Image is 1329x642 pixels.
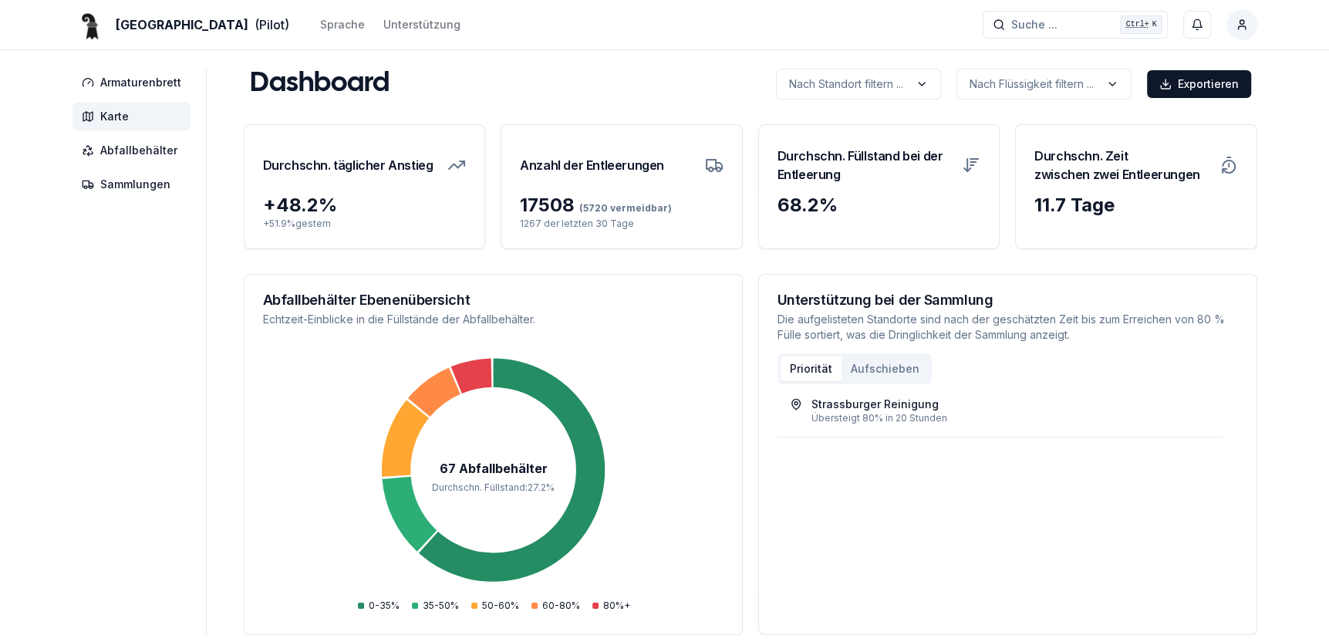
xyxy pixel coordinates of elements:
[100,177,170,192] span: Sammlungen
[776,69,941,100] button: label
[263,312,724,327] p: Echtzeit-Einblicke in die Füllstände der Abfallbehälter.
[531,600,580,612] div: 60-80%
[320,17,365,32] div: Sprache
[777,293,1238,307] h3: Unterstützung bei der Sammlung
[383,15,460,34] a: Unterstützung
[73,137,197,164] a: Abfallbehälter
[790,397,1210,424] a: Strassburger ReinigungÜbersteigt 80% in 20 Stunden
[592,600,630,612] div: 80%+
[777,193,981,218] div: 68.2 %
[412,600,459,612] div: 35-50%
[842,356,929,381] button: Aufschieben
[100,75,181,90] span: Armaturenbrett
[781,356,842,381] button: Priorität
[520,218,724,230] p: 1267 der letzten 30 Tage
[520,193,724,218] div: 17508
[73,6,110,43] img: Basel Logo
[970,76,1094,92] p: Nach Flüssigkeit filtern ...
[73,15,289,34] a: [GEOGRAPHIC_DATA](Pilot)
[73,103,197,130] a: Karte
[100,143,177,158] span: Abfallbehälter
[100,109,129,124] span: Karte
[73,69,197,96] a: Armaturenbrett
[1147,70,1251,98] button: Exportieren
[777,312,1238,343] p: Die aufgelisteten Standorte sind nach der geschätzten Zeit bis zum Erreichen von 80 % Fülle sorti...
[520,144,664,187] h3: Anzahl der Entleerungen
[263,193,467,218] div: + 48.2 %
[575,202,672,214] span: (5720 vermeidbar)
[811,412,1210,424] div: Übersteigt 80% in 20 Stunden
[789,76,903,92] p: Nach Standort filtern ...
[263,293,724,307] h3: Abfallbehälter Ebenenübersicht
[255,15,289,34] span: (Pilot)
[263,144,433,187] h3: Durchschn. täglicher Anstieg
[811,397,939,412] div: Strassburger Reinigung
[116,15,248,34] span: [GEOGRAPHIC_DATA]
[777,144,953,187] h3: Durchschn. Füllstand bei der Entleerung
[73,171,197,198] a: Sammlungen
[439,461,547,476] tspan: 67 Abfallbehälter
[250,69,390,100] h1: Dashboard
[320,15,365,34] button: Sprache
[956,69,1132,100] button: label
[983,11,1168,39] button: Suche ...Ctrl+K
[1034,144,1210,187] h3: Durchschn. Zeit zwischen zwei Entleerungen
[358,600,400,612] div: 0-35%
[1011,17,1057,32] span: Suche ...
[471,600,519,612] div: 50-60%
[263,218,467,230] p: + 51.9 % gestern
[432,481,555,493] tspan: Durchschn. Füllstand : 27.2 %
[1034,193,1238,218] div: 11.7 Tage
